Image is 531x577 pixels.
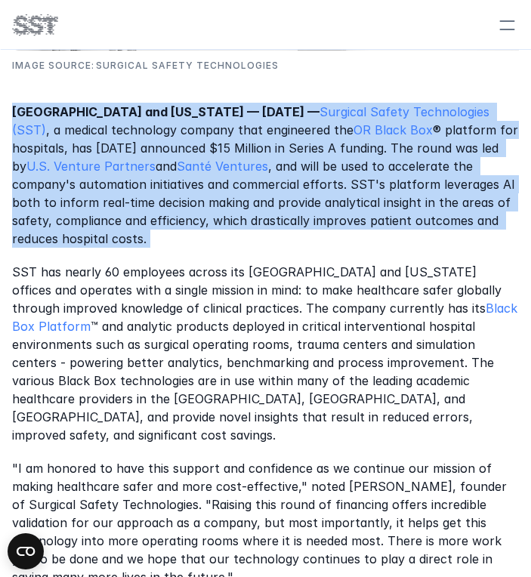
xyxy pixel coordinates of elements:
a: Santé Ventures [177,159,268,174]
p: Surgical Safety Technologies [96,58,279,73]
strong: [GEOGRAPHIC_DATA] and [US_STATE] — [DATE] — [12,104,320,119]
button: Open CMP widget [8,533,44,569]
p: , a medical technology company that engineered the ® platform for hospitals, has [DATE] announced... [12,103,519,248]
img: SST logo [12,12,57,38]
a: U.S. Venture Partners [26,159,156,174]
p: SST has nearly 60 employees across its [GEOGRAPHIC_DATA] and [US_STATE] offices and operates with... [12,263,519,444]
a: OR Black Box [353,122,433,137]
p: Image Source: [12,58,94,73]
